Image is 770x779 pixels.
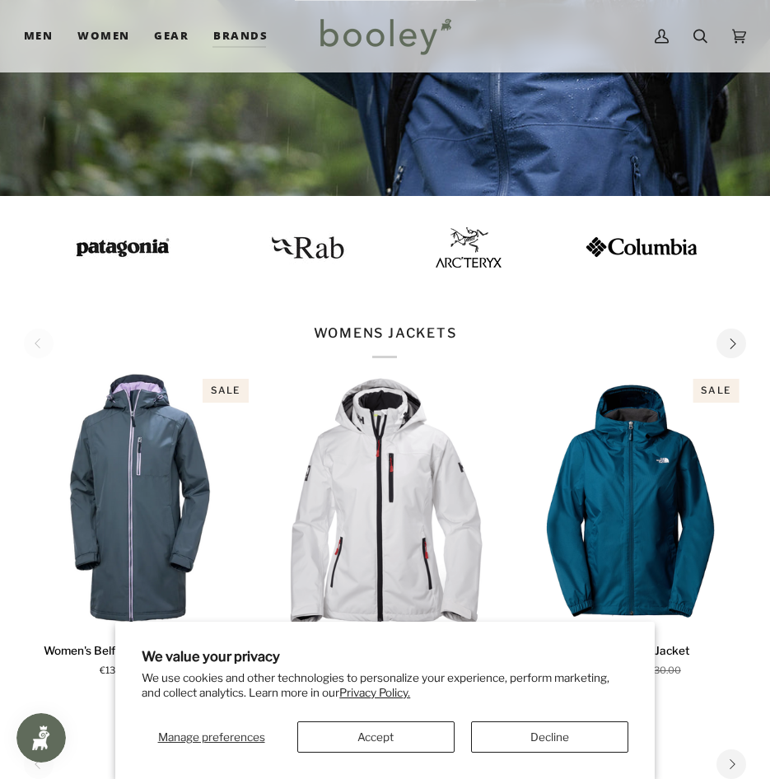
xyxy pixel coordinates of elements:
[269,371,502,678] product-grid-item: Women's Crew Hooded Midlayer Jacket
[269,371,502,629] a: Women's Crew Hooded Midlayer Jacket
[314,324,457,358] p: WOMENS JACKETS
[24,371,256,629] a: Women's Belfast Long Winter Jacket
[716,329,746,358] button: Next
[514,371,746,629] a: Women's Quest Jacket
[24,28,53,44] span: Men
[693,379,739,403] div: Sale
[203,379,249,403] div: Sale
[16,713,66,763] iframe: Button to open loyalty program pop-up
[269,371,502,629] product-grid-item-variant: XS / White
[44,642,236,659] p: Women's Belfast Long Winter Jacket
[514,371,746,629] product-grid-item-variant: XS / Midnight Petrol
[77,28,129,44] span: Women
[142,721,281,753] button: Manage preferences
[142,648,628,665] h2: We value your privacy
[471,721,628,753] button: Decline
[514,371,746,678] product-grid-item: Women's Quest Jacket
[100,664,136,678] span: €133.00
[24,636,256,678] a: Women's Belfast Long Winter Jacket
[313,12,457,60] img: Booley
[24,371,256,629] product-grid-item-variant: XS / Alpine Frost
[571,642,689,659] p: Women's Quest Jacket
[154,28,189,44] span: Gear
[213,28,268,44] span: Brands
[158,730,265,744] span: Manage preferences
[339,686,410,699] a: Privacy Policy.
[716,749,746,779] button: Next
[644,664,681,678] span: €130.00
[297,721,455,753] button: Accept
[24,371,256,678] product-grid-item: Women's Belfast Long Winter Jacket
[142,671,628,700] p: We use cookies and other technologies to personalize your experience, perform marketing, and coll...
[269,371,502,629] img: Helly Hansen Women's Crew Hooded Midlayer Jacket White - Booley Galway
